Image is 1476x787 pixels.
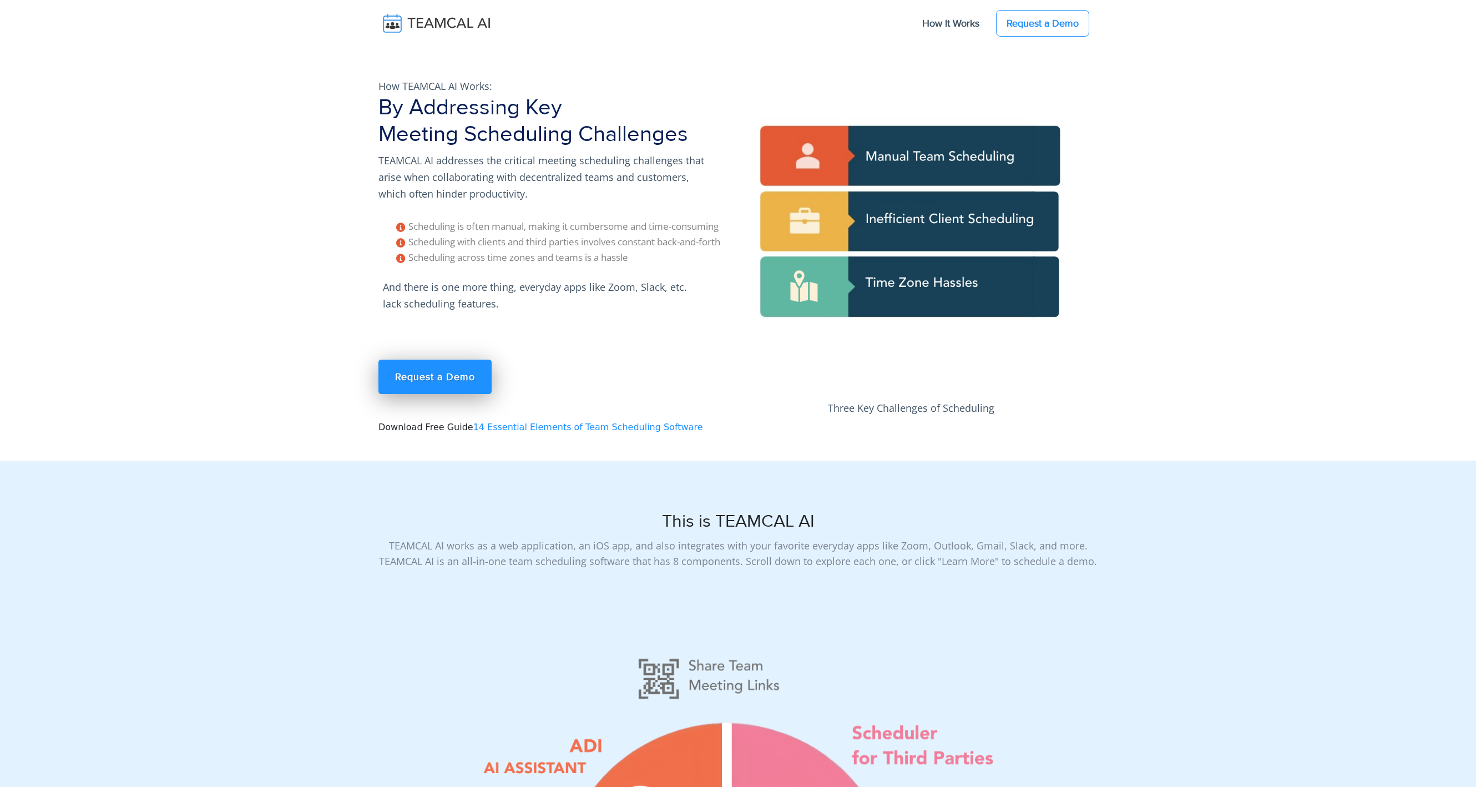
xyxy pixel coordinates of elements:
[396,234,731,250] li: Scheduling with clients and third parties involves constant back-and-forth
[378,360,492,394] a: Request a Demo
[996,10,1089,37] a: Request a Demo
[396,219,731,234] li: Scheduling is often manual, making it cumbersome and time-consuming
[378,78,711,94] p: How TEAMCAL AI Works:
[473,422,703,432] a: 14 Essential Elements of Team Scheduling Software
[378,511,1098,532] h2: This is TEAMCAL AI
[911,12,990,35] a: How It Works
[396,250,731,265] li: Scheduling across time zones and teams is a hassle
[745,67,1078,400] img: pic
[745,400,1078,416] p: Three Key Challenges of Scheduling
[378,538,1098,569] p: TEAMCAL AI works as a web application, an iOS app, and also integrates with your favorite everyda...
[378,94,731,148] h1: By Addressing Key Meeting Scheduling Challenges
[378,152,711,202] p: TEAMCAL AI addresses the critical meeting scheduling challenges that arise when collaborating wit...
[378,274,711,316] p: And there is one more thing, everyday apps like Zoom, Slack, etc. lack scheduling features.
[372,67,738,461] div: Download Free Guide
